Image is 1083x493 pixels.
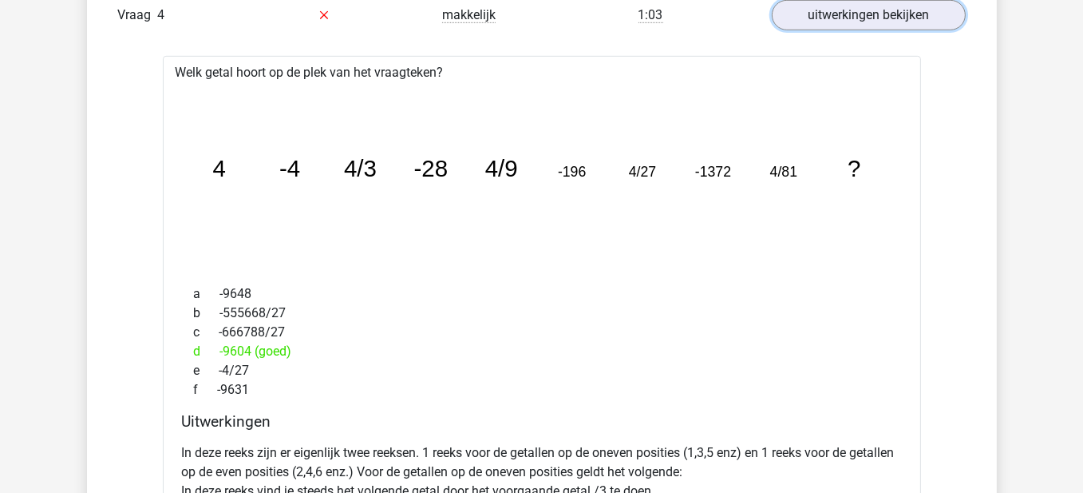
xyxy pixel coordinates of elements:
[630,164,657,180] tspan: 4/27
[194,342,220,361] span: d
[182,412,902,431] h4: Uitwerkingen
[194,380,218,400] span: f
[194,284,220,304] span: a
[194,323,219,342] span: c
[696,164,732,180] tspan: -1372
[182,323,902,342] div: -666788/27
[559,164,587,180] tspan: -196
[414,155,449,181] tspan: -28
[485,155,518,181] tspan: 4/9
[194,361,219,380] span: e
[182,380,902,400] div: -9631
[182,284,902,304] div: -9648
[182,342,902,361] div: -9604 (goed)
[848,155,861,181] tspan: ?
[212,155,225,181] tspan: 4
[638,7,663,23] span: 1:03
[118,6,158,25] span: Vraag
[182,361,902,380] div: -4/27
[194,304,220,323] span: b
[344,155,377,181] tspan: 4/3
[158,7,165,22] span: 4
[771,164,798,180] tspan: 4/81
[182,304,902,323] div: -555668/27
[279,155,300,181] tspan: -4
[442,7,496,23] span: makkelijk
